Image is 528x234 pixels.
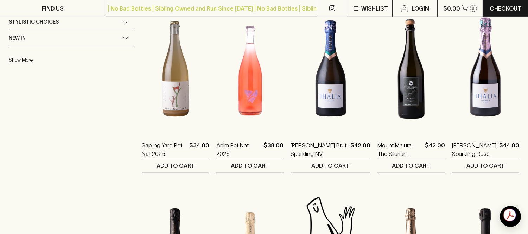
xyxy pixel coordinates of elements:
[361,4,388,13] p: Wishlist
[377,141,422,158] a: Mount Majura The Silurian Sparkling 2022
[311,162,350,170] p: ADD TO CART
[350,141,370,158] p: $42.00
[452,141,496,158] a: [PERSON_NAME] Sparkling Rose NV
[490,4,521,13] p: Checkout
[444,4,460,13] p: $0.00
[9,14,135,30] div: Stylistic Choices
[216,158,284,173] button: ADD TO CART
[142,7,209,131] img: Sapling Yard Pet Nat 2025
[472,6,475,10] p: 0
[392,162,431,170] p: ADD TO CART
[452,158,519,173] button: ADD TO CART
[216,7,284,131] img: Anim Pet Nat 2025
[466,162,505,170] p: ADD TO CART
[291,158,370,173] button: ADD TO CART
[452,7,519,131] img: Thalia Sparkling Rose NV
[42,4,64,13] p: FIND US
[412,4,429,13] p: Login
[377,158,445,173] button: ADD TO CART
[263,141,284,158] p: $38.00
[9,18,59,26] span: Stylistic Choices
[9,53,101,67] button: Show More
[189,141,209,158] p: $34.00
[157,162,195,170] p: ADD TO CART
[291,141,348,158] a: [PERSON_NAME] Brut Sparkling NV
[377,7,445,131] img: Mount Majura The Silurian Sparkling 2022
[142,158,209,173] button: ADD TO CART
[291,7,370,131] img: Thalia Brut Sparkling NV
[216,141,261,158] a: Anim Pet Nat 2025
[142,141,186,158] a: Sapling Yard Pet Nat 2025
[499,141,519,158] p: $44.00
[9,34,26,43] span: New In
[425,141,445,158] p: $42.00
[9,30,135,46] div: New In
[231,162,269,170] p: ADD TO CART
